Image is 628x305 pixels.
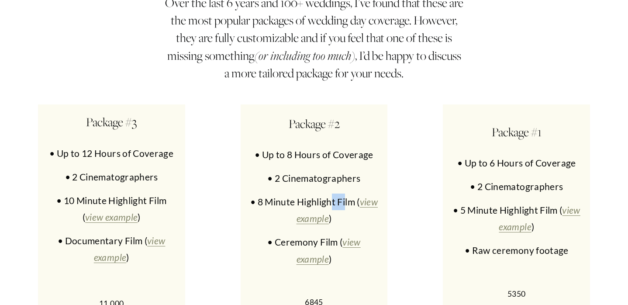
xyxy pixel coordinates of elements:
[452,155,581,171] p: • Up to 6 Hours of Coverage
[47,145,176,162] p: • Up to 12 Hours of Coverage
[297,236,361,264] a: view example
[47,169,176,185] p: • 2 Cinematographers
[452,123,581,141] h4: Package #1
[249,194,379,227] p: • 8 Minute Highlight Film ( )
[249,115,379,132] h4: Package #2
[249,170,379,187] p: • 2 Cinematographers
[85,211,138,223] a: view example
[452,242,581,259] p: • Raw ceremony footage
[452,287,581,301] p: 5350
[452,202,581,235] p: • 5 Minute Highlight Film ( )
[47,113,176,131] h4: Package #3
[249,146,379,163] p: • Up to 8 Hours of Coverage
[452,178,581,195] p: • 2 Cinematographers
[499,204,580,232] a: view example
[47,232,176,266] p: • Documentary Film ( )
[255,47,355,63] em: (or including too much)
[47,192,176,225] p: • 10 Minute Highlight Film ( )
[249,234,379,267] p: • Ceremony Film ( )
